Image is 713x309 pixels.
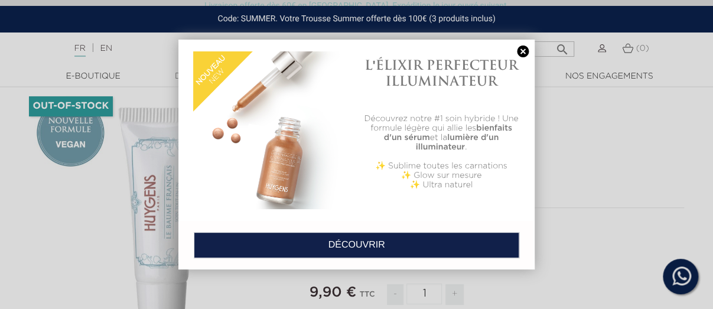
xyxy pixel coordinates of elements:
[363,114,520,152] p: Découvrez notre #1 soin hybride ! Une formule légère qui allie les et la .
[363,171,520,180] p: ✨ Glow sur mesure
[363,57,520,89] h1: L'ÉLIXIR PERFECTEUR ILLUMINATEUR
[384,124,512,142] b: bienfaits d'un sérum
[194,232,520,258] a: DÉCOUVRIR
[363,161,520,171] p: ✨ Sublime toutes les carnations
[416,134,499,151] b: lumière d'un illuminateur
[363,180,520,190] p: ✨ Ultra naturel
